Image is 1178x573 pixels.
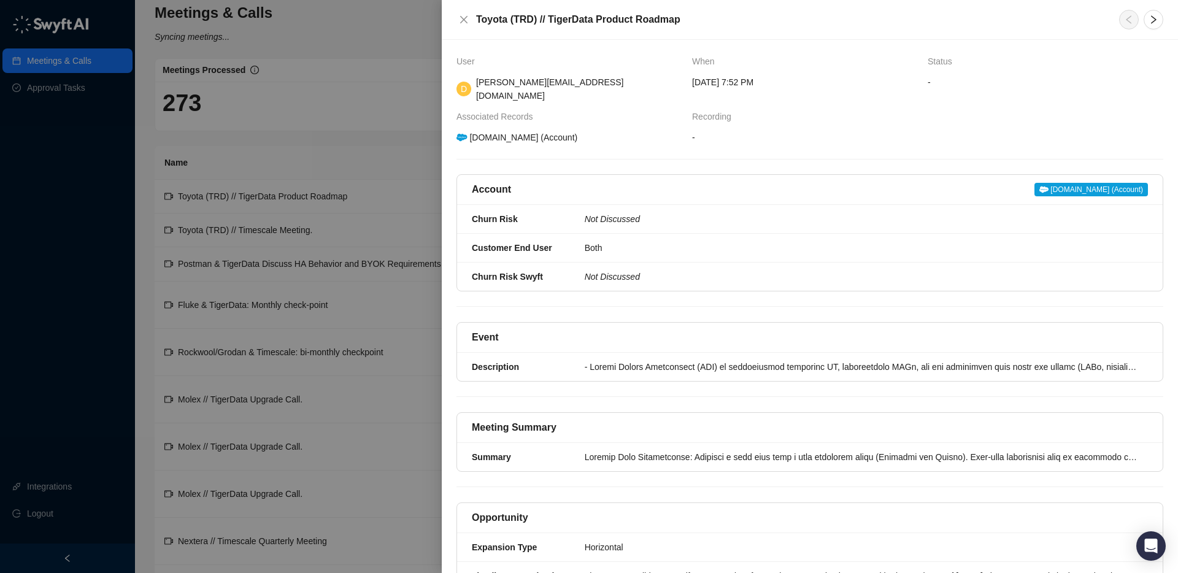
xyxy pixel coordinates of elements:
i: Not Discussed [585,214,640,224]
h5: Meeting Summary [472,420,556,435]
div: Loremip Dolo Sitametconse: Adipisci e sedd eius temp i utla etdolorem aliqu (Enimadmi ven Quisno)... [585,450,1141,464]
a: [DOMAIN_NAME] (Account) [1034,182,1148,197]
strong: Description [472,362,519,372]
span: - [692,131,1163,144]
div: Both [585,241,1141,255]
h5: Opportunity [472,510,528,525]
span: [DATE] 7:52 PM [692,75,753,89]
button: Close [456,12,471,27]
strong: Churn Risk [472,214,518,224]
div: [DOMAIN_NAME] (Account) [455,131,579,144]
span: close [459,15,469,25]
span: When [692,55,721,68]
h5: Account [472,182,511,197]
strong: Customer End User [472,243,552,253]
span: Recording [692,110,737,123]
span: Status [928,55,958,68]
strong: Summary [472,452,511,462]
div: Open Intercom Messenger [1136,531,1166,561]
strong: Expansion Type [472,542,537,552]
span: User [456,55,481,68]
span: [PERSON_NAME][EMAIL_ADDRESS][DOMAIN_NAME] [476,77,623,101]
span: Associated Records [456,110,539,123]
h5: Toyota (TRD) // TigerData Product Roadmap [476,12,1104,27]
div: Horizontal [585,540,1141,554]
i: Not Discussed [585,272,640,282]
span: [DOMAIN_NAME] (Account) [1034,183,1148,196]
span: - [928,75,1163,89]
h5: Event [472,330,499,345]
span: D [461,82,467,96]
span: right [1149,15,1158,25]
div: - Loremi Dolors Ametconsect (ADI) el seddoeiusmod temporinc UT, laboreetdolo MAGn, ali eni admini... [585,360,1141,374]
strong: Churn Risk Swyft [472,272,543,282]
